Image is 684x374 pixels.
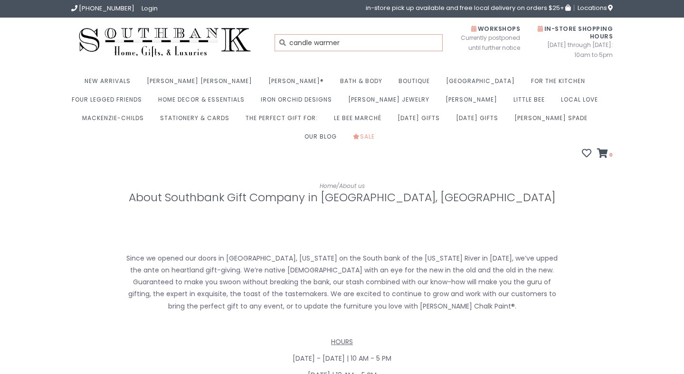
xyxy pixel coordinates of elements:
[578,3,613,12] span: Locations
[125,252,559,312] p: Since we opened our doors in [GEOGRAPHIC_DATA], [US_STATE] on the South bank of the [US_STATE] Ri...
[561,93,603,112] a: Local Love
[597,150,613,159] a: 0
[331,337,353,346] span: HOURS
[339,182,365,190] a: About us
[456,112,503,130] a: [DATE] Gifts
[71,181,613,191] div: /
[608,151,613,159] span: 0
[513,93,550,112] a: Little Bee
[340,75,387,93] a: Bath & Body
[71,4,134,13] a: [PHONE_NUMBER]
[446,75,520,93] a: [GEOGRAPHIC_DATA]
[348,93,434,112] a: [PERSON_NAME] Jewelry
[399,75,435,93] a: Boutique
[85,75,135,93] a: New Arrivals
[71,191,613,204] h1: About Southbank Gift Company in [GEOGRAPHIC_DATA], [GEOGRAPHIC_DATA]
[449,33,520,53] span: Currently postponed until further notice
[246,112,323,130] a: The perfect gift for:
[538,25,613,40] span: In-Store Shopping Hours
[334,112,386,130] a: Le Bee Marché
[320,182,336,190] a: Home
[398,112,445,130] a: [DATE] Gifts
[71,353,613,365] p: [DATE] - [DATE] | 10 AM - 5 PM
[261,93,337,112] a: Iron Orchid Designs
[366,5,570,11] span: in-store pick up available and free local delivery on orders $25+
[160,112,234,130] a: Stationery & Cards
[446,93,502,112] a: [PERSON_NAME]
[158,93,249,112] a: Home Decor & Essentials
[142,4,158,13] a: Login
[82,112,149,130] a: MacKenzie-Childs
[268,75,329,93] a: [PERSON_NAME]®
[574,5,613,11] a: Locations
[79,4,134,13] span: [PHONE_NUMBER]
[534,40,613,60] span: [DATE] through [DATE]: 10am to 5pm
[72,93,147,112] a: Four Legged Friends
[514,112,592,130] a: [PERSON_NAME] Spade
[304,130,342,149] a: Our Blog
[275,34,443,51] input: Let us help you search for the right gift!
[471,25,520,33] span: Workshops
[353,130,380,149] a: Sale
[531,75,590,93] a: For the Kitchen
[71,25,258,60] img: Southbank Gift Company -- Home, Gifts, and Luxuries
[147,75,257,93] a: [PERSON_NAME] [PERSON_NAME]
